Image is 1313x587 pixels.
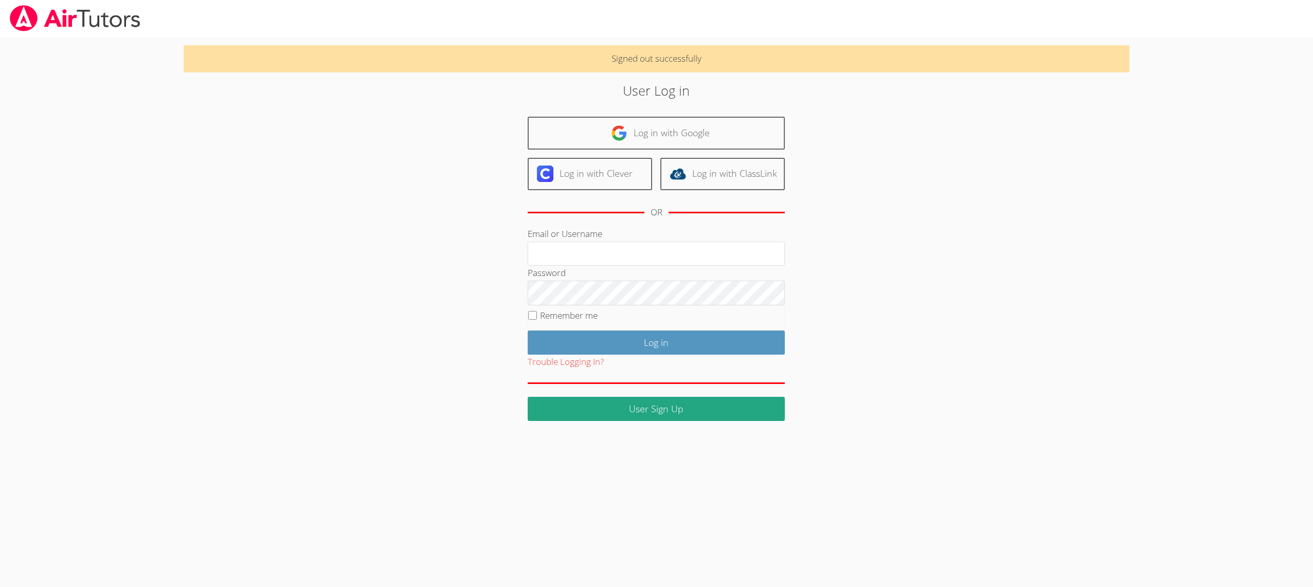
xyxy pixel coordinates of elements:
[528,267,566,279] label: Password
[611,125,627,141] img: google-logo-50288ca7cdecda66e5e0955fdab243c47b7ad437acaf1139b6f446037453330a.svg
[528,228,602,240] label: Email or Username
[302,81,1011,100] h2: User Log in
[540,309,598,321] label: Remember me
[9,5,141,31] img: airtutors_banner-c4298cdbf04f3fff15de1276eac7730deb9818008684d7c2e4769d2f7ddbe033.png
[660,158,785,190] a: Log in with ClassLink
[528,117,785,149] a: Log in with Google
[528,355,604,370] button: Trouble Logging In?
[528,397,785,421] a: User Sign Up
[651,205,662,220] div: OR
[528,158,652,190] a: Log in with Clever
[537,166,553,182] img: clever-logo-6eab21bc6e7a338710f1a6ff85c0baf02591cd810cc4098c63d3a4b26e2feb20.svg
[670,166,686,182] img: classlink-logo-d6bb404cc1216ec64c9a2012d9dc4662098be43eaf13dc465df04b49fa7ab582.svg
[528,331,785,355] input: Log in
[184,45,1129,72] p: Signed out successfully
